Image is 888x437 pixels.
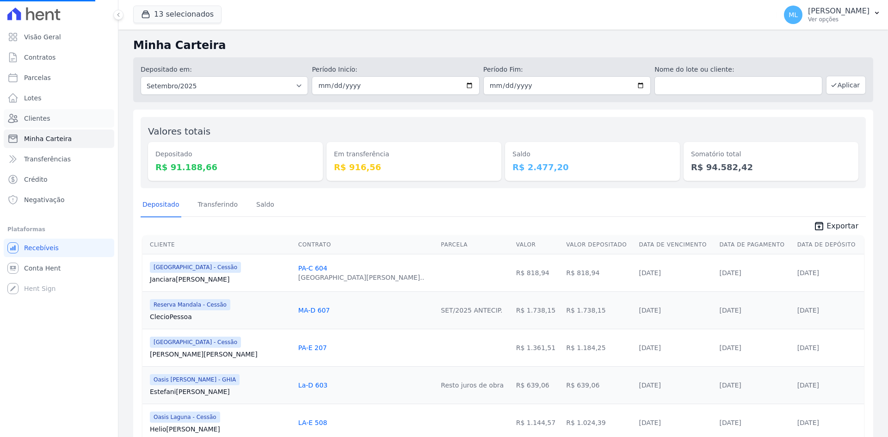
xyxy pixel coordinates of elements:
a: Crédito [4,170,114,189]
a: Janciara[PERSON_NAME] [150,275,291,284]
span: Contratos [24,53,55,62]
a: [PERSON_NAME][PERSON_NAME] [150,350,291,359]
label: Depositado em: [141,66,192,73]
a: [DATE] [639,269,661,277]
a: [DATE] [639,307,661,314]
a: La-D 603 [298,382,327,389]
th: Data de Depósito [794,235,864,254]
button: Aplicar [826,76,866,94]
a: [DATE] [719,269,741,277]
span: Minha Carteira [24,134,72,143]
a: [DATE] [797,307,819,314]
i: unarchive [814,221,825,232]
a: unarchive Exportar [806,221,866,234]
a: Minha Carteira [4,129,114,148]
a: PA-E 207 [298,344,327,351]
td: R$ 1.361,51 [512,329,563,366]
label: Valores totais [148,126,210,137]
a: PA-C 604 [298,265,327,272]
a: [DATE] [639,382,661,389]
div: [GEOGRAPHIC_DATA][PERSON_NAME].. [298,273,424,282]
dd: R$ 91.188,66 [155,161,315,173]
span: Clientes [24,114,50,123]
a: Depositado [141,193,181,217]
a: Visão Geral [4,28,114,46]
span: Parcelas [24,73,51,82]
a: Transferindo [196,193,240,217]
td: R$ 818,94 [512,254,563,291]
th: Valor [512,235,563,254]
a: [DATE] [719,344,741,351]
a: Clientes [4,109,114,128]
span: Transferências [24,154,71,164]
dt: Em transferência [334,149,494,159]
a: MA-D 607 [298,307,330,314]
a: [DATE] [797,344,819,351]
td: R$ 1.184,25 [562,329,635,366]
button: 13 selecionados [133,6,222,23]
label: Nome do lote ou cliente: [654,65,822,74]
span: Reserva Mandala - Cessão [150,299,230,310]
span: Conta Hent [24,264,61,273]
a: Contratos [4,48,114,67]
a: Conta Hent [4,259,114,277]
span: ML [789,12,798,18]
dd: R$ 94.582,42 [691,161,851,173]
span: Crédito [24,175,48,184]
p: [PERSON_NAME] [808,6,869,16]
a: [DATE] [639,419,661,426]
th: Data de Vencimento [635,235,716,254]
td: R$ 818,94 [562,254,635,291]
label: Período Fim: [483,65,651,74]
th: Valor Depositado [562,235,635,254]
td: R$ 1.738,15 [512,291,563,329]
th: Contrato [295,235,437,254]
a: [DATE] [797,269,819,277]
label: Período Inicío: [312,65,479,74]
a: LA-E 508 [298,419,327,426]
td: R$ 1.738,15 [562,291,635,329]
th: Cliente [142,235,295,254]
a: [DATE] [719,419,741,426]
span: Recebíveis [24,243,59,252]
a: Resto juros de obra [441,382,504,389]
button: ML [PERSON_NAME] Ver opções [777,2,888,28]
div: Plataformas [7,224,111,235]
a: Lotes [4,89,114,107]
a: [DATE] [719,307,741,314]
span: Oasis [PERSON_NAME] - GHIA [150,374,240,385]
span: [GEOGRAPHIC_DATA] - Cessão [150,337,241,348]
td: R$ 639,06 [512,366,563,404]
span: Lotes [24,93,42,103]
dd: R$ 2.477,20 [512,161,672,173]
span: [GEOGRAPHIC_DATA] - Cessão [150,262,241,273]
a: [DATE] [719,382,741,389]
a: Recebíveis [4,239,114,257]
a: [DATE] [797,382,819,389]
a: Helio[PERSON_NAME] [150,425,291,434]
a: Transferências [4,150,114,168]
a: Negativação [4,191,114,209]
span: Exportar [826,221,858,232]
a: [DATE] [797,419,819,426]
span: Visão Geral [24,32,61,42]
a: Estefani[PERSON_NAME] [150,387,291,396]
h2: Minha Carteira [133,37,873,54]
th: Parcela [437,235,512,254]
th: Data de Pagamento [715,235,793,254]
span: Oasis Laguna - Cessão [150,412,220,423]
dt: Saldo [512,149,672,159]
a: [DATE] [639,344,661,351]
a: SET/2025 ANTECIP. [441,307,502,314]
a: Parcelas [4,68,114,87]
dt: Somatório total [691,149,851,159]
a: ClecioPessoa [150,312,291,321]
dd: R$ 916,56 [334,161,494,173]
span: Negativação [24,195,65,204]
p: Ver opções [808,16,869,23]
dt: Depositado [155,149,315,159]
td: R$ 639,06 [562,366,635,404]
a: Saldo [254,193,276,217]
